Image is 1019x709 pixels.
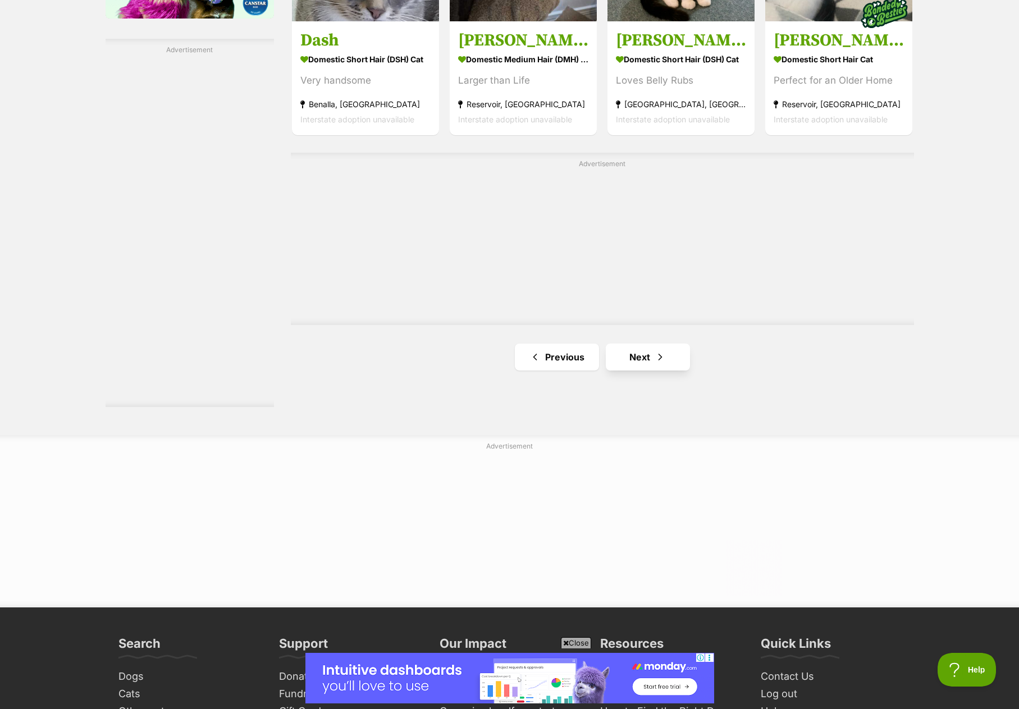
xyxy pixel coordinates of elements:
[118,635,161,658] h3: Search
[305,653,714,703] iframe: Advertisement
[450,21,597,135] a: [PERSON_NAME] Domestic Medium Hair (DMH) Cat Larger than Life Reservoir, [GEOGRAPHIC_DATA] Inters...
[774,96,904,111] strong: Reservoir, [GEOGRAPHIC_DATA]
[774,114,888,123] span: Interstate adoption unavailable
[765,21,912,135] a: [PERSON_NAME] & [PERSON_NAME] Domestic Short Hair Cat Perfect for an Older Home Reservoir, [GEOGR...
[237,456,782,596] iframe: Advertisement
[756,668,906,685] a: Contact Us
[761,635,831,658] h3: Quick Links
[300,96,431,111] strong: Benalla, [GEOGRAPHIC_DATA]
[114,685,263,703] a: Cats
[756,685,906,703] a: Log out
[938,653,997,687] iframe: Help Scout Beacon - Open
[774,29,904,51] h3: [PERSON_NAME] & [PERSON_NAME]
[106,59,274,396] iframe: Advertisement
[114,668,263,685] a: Dogs
[440,635,506,658] h3: Our Impact
[774,51,904,67] strong: Domestic Short Hair Cat
[291,344,914,370] nav: Pagination
[300,114,414,123] span: Interstate adoption unavailable
[291,153,914,325] div: Advertisement
[106,39,274,408] div: Advertisement
[275,668,424,685] a: Donate
[616,114,730,123] span: Interstate adoption unavailable
[458,96,588,111] strong: Reservoir, [GEOGRAPHIC_DATA]
[458,114,572,123] span: Interstate adoption unavailable
[300,51,431,67] strong: Domestic Short Hair (DSH) Cat
[616,96,746,111] strong: [GEOGRAPHIC_DATA], [GEOGRAPHIC_DATA]
[607,21,755,135] a: [PERSON_NAME] Domestic Short Hair (DSH) Cat Loves Belly Rubs [GEOGRAPHIC_DATA], [GEOGRAPHIC_DATA]...
[616,51,746,67] strong: Domestic Short Hair (DSH) Cat
[300,29,431,51] h3: Dash
[561,637,591,648] span: Close
[292,21,439,135] a: Dash Domestic Short Hair (DSH) Cat Very handsome Benalla, [GEOGRAPHIC_DATA] Interstate adoption u...
[606,344,690,370] a: Next page
[616,29,746,51] h3: [PERSON_NAME]
[774,72,904,88] div: Perfect for an Older Home
[300,72,431,88] div: Very handsome
[458,29,588,51] h3: [PERSON_NAME]
[458,51,588,67] strong: Domestic Medium Hair (DMH) Cat
[600,635,664,658] h3: Resources
[330,173,875,314] iframe: Advertisement
[458,72,588,88] div: Larger than Life
[515,344,599,370] a: Previous page
[279,635,328,658] h3: Support
[616,72,746,88] div: Loves Belly Rubs
[275,685,424,703] a: Fundraise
